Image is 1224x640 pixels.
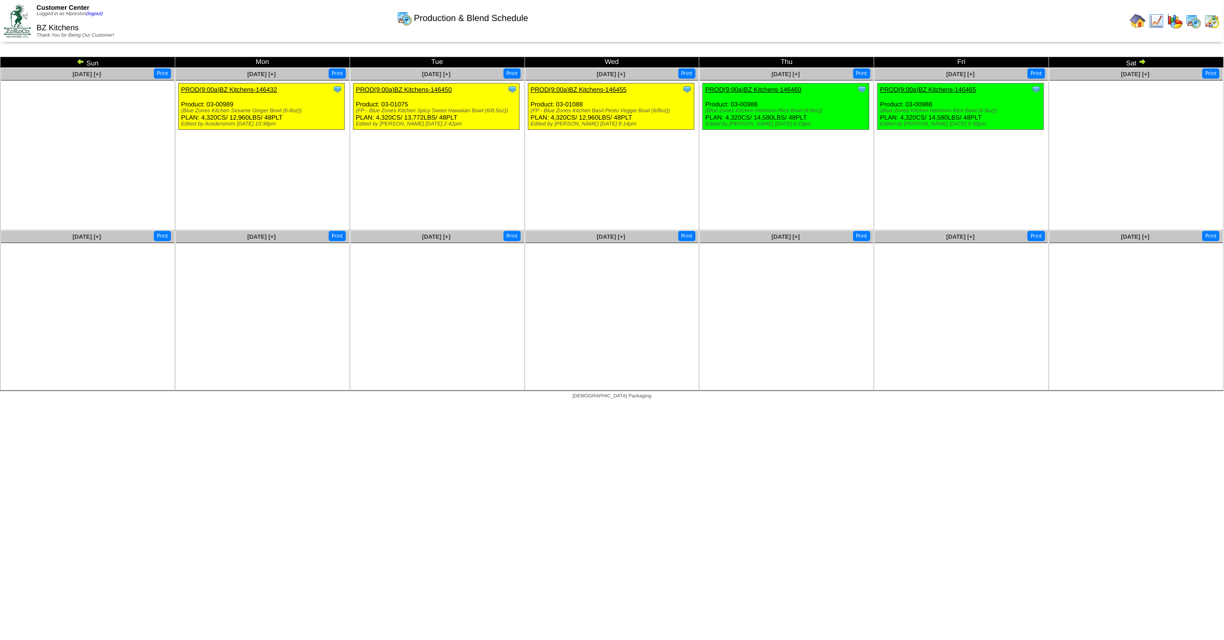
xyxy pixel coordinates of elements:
[682,84,692,94] img: Tooltip
[350,57,525,68] td: Tue
[528,83,695,130] div: Product: 03-01088 PLAN: 4,320CS / 12,960LBS / 48PLT
[1028,231,1045,241] button: Print
[333,84,342,94] img: Tooltip
[504,68,521,79] button: Print
[1121,233,1150,240] a: [DATE] [+]
[86,11,103,17] a: (logout)
[772,233,800,240] a: [DATE] [+]
[597,71,625,78] a: [DATE] [+]
[73,233,101,240] a: [DATE] [+]
[880,121,1044,127] div: Edited by [PERSON_NAME] [DATE] 8:30pm
[414,13,528,23] span: Production & Blend Schedule
[874,57,1049,68] td: Fri
[247,71,275,78] a: [DATE] [+]
[77,58,84,65] img: arrowleft.gif
[1203,231,1220,241] button: Print
[1204,13,1220,29] img: calendarinout.gif
[178,83,345,130] div: Product: 03-00989 PLAN: 4,320CS / 12,960LBS / 48PLT
[772,71,800,78] a: [DATE] [+]
[422,233,450,240] a: [DATE] [+]
[1149,13,1164,29] img: line_graph.gif
[1139,58,1146,65] img: arrowright.gif
[356,108,520,114] div: (FP - Blue Zones Kitchen Spicy Sweet Hawaiian Bowl (6/8.5oz))
[597,233,625,240] a: [DATE] [+]
[356,121,520,127] div: Edited by [PERSON_NAME] [DATE] 2:42pm
[878,83,1044,130] div: Product: 03-00988 PLAN: 4,320CS / 14,580LBS / 48PLT
[572,393,651,399] span: [DEMOGRAPHIC_DATA] Packaging
[356,86,452,93] a: PROD(9:00a)BZ Kitchens-146450
[857,84,867,94] img: Tooltip
[1028,68,1045,79] button: Print
[37,11,103,17] span: Logged in as Mpreston
[181,121,345,127] div: Edited by Acederstrom [DATE] 10:36pm
[1121,71,1150,78] a: [DATE] [+]
[37,4,89,11] span: Customer Center
[353,83,520,130] div: Product: 03-01075 PLAN: 4,320CS / 13,772LBS / 48PLT
[329,68,346,79] button: Print
[0,57,175,68] td: Sun
[853,231,870,241] button: Print
[1032,84,1041,94] img: Tooltip
[181,108,345,114] div: (Blue Zones Kitchen Sesame Ginger Bowl (6-8oz))
[853,68,870,79] button: Print
[422,71,450,78] a: [DATE] [+]
[175,57,350,68] td: Mon
[1130,13,1146,29] img: home.gif
[73,71,101,78] a: [DATE] [+]
[1049,57,1224,68] td: Sat
[705,121,869,127] div: Edited by [PERSON_NAME] [DATE] 8:23pm
[699,57,874,68] td: Thu
[247,233,275,240] a: [DATE] [+]
[531,108,695,114] div: (FP - Blue Zones Kitchen Basil Pesto Veggie Bowl (6/8oz))
[1186,13,1202,29] img: calendarprod.gif
[947,71,975,78] a: [DATE] [+]
[531,121,695,127] div: Edited by [PERSON_NAME] [DATE] 8:14pm
[181,86,277,93] a: PROD(9:00a)BZ Kitchens-146432
[1167,13,1183,29] img: graph.gif
[705,86,802,93] a: PROD(9:00a)BZ Kitchens-146460
[705,108,869,114] div: (Blue Zones Kitchen Heirloom Rice Bowl (6-9oz))
[678,68,696,79] button: Print
[154,68,171,79] button: Print
[525,57,699,68] td: Wed
[531,86,627,93] a: PROD(9:00a)BZ Kitchens-146455
[703,83,869,130] div: Product: 03-00988 PLAN: 4,320CS / 14,580LBS / 48PLT
[507,84,517,94] img: Tooltip
[678,231,696,241] button: Print
[4,4,31,37] img: ZoRoCo_Logo(Green%26Foil)%20jpg.webp
[37,33,114,38] span: Thank You for Being Our Customer!
[947,233,975,240] a: [DATE] [+]
[1203,68,1220,79] button: Print
[37,24,79,32] span: BZ Kitchens
[329,231,346,241] button: Print
[397,10,412,26] img: calendarprod.gif
[880,86,976,93] a: PROD(9:00a)BZ Kitchens-146465
[504,231,521,241] button: Print
[154,231,171,241] button: Print
[880,108,1044,114] div: (Blue Zones Kitchen Heirloom Rice Bowl (6-9oz))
